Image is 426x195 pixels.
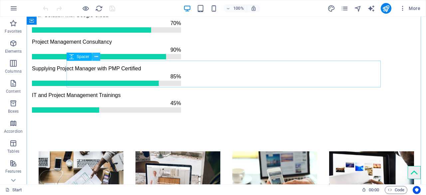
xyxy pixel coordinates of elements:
[373,187,374,192] span: :
[233,4,244,12] h6: 100%
[223,4,247,12] button: 100%
[4,129,23,134] p: Accordion
[367,5,375,12] i: AI Writer
[6,89,21,94] p: Content
[399,5,420,12] span: More
[367,4,375,12] button: text_generator
[354,5,362,12] i: Navigator
[8,109,19,114] p: Boxes
[95,5,103,12] i: Reload page
[385,186,407,194] button: Code
[5,186,22,194] a: Click to cancel selection. Double-click to open Pages
[354,4,362,12] button: navigator
[5,169,21,174] p: Features
[362,186,379,194] h6: Session time
[413,186,421,194] button: Usercentrics
[381,3,391,14] button: publish
[5,29,22,34] p: Favorites
[341,5,348,12] i: Pages (Ctrl+Alt+S)
[5,49,22,54] p: Elements
[251,5,257,11] i: On resize automatically adjust zoom level to fit chosen device.
[341,4,349,12] button: pages
[397,3,423,14] button: More
[327,4,335,12] button: design
[95,4,103,12] button: reload
[327,5,335,12] i: Design (Ctrl+Alt+Y)
[7,149,19,154] p: Tables
[82,4,90,12] button: Click here to leave preview mode and continue editing
[382,5,390,12] i: Publish
[5,69,22,74] p: Columns
[388,186,404,194] span: Code
[369,186,379,194] span: 00 00
[77,55,89,59] span: Spacer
